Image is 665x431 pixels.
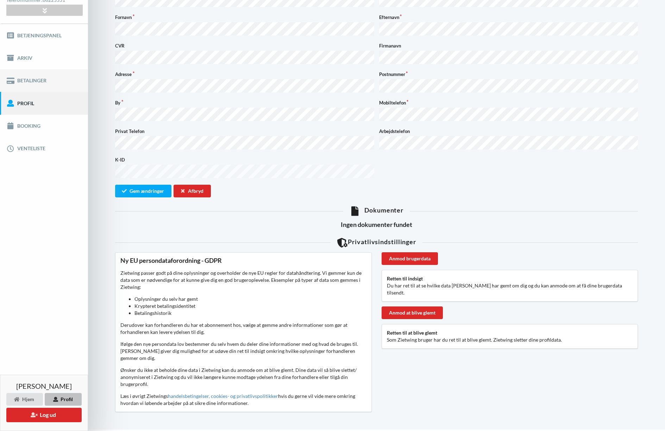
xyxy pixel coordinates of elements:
[174,185,211,197] div: Afbryd
[379,71,638,78] label: Postnummer
[387,282,633,296] p: Du har ret til at se hvilke data [PERSON_NAME] har gemt om dig og du kan anmode om at få dine bru...
[134,310,366,317] li: Betalingshistorik
[134,303,366,310] li: Krypteret betalingsidentitet
[387,336,633,343] p: Som Zietwing bruger har du ret til at blive glemt. Zietwing sletter dine profildata.
[382,252,438,265] div: Anmod brugerdata
[6,393,43,406] div: Hjem
[379,14,638,21] label: Efternavn
[115,71,374,78] label: Adresse
[16,382,72,389] span: [PERSON_NAME]
[120,322,366,336] p: Derudover kan forhandleren du har et abonnement hos, vælge at gemme andre informationer som gør a...
[115,238,638,247] div: Privatlivsindstillinger
[379,99,638,106] label: Mobiltelefon
[387,275,423,281] b: Retten til indsigt
[115,206,638,216] div: Dokumenter
[379,128,638,135] label: Arbejdstelefon
[120,393,366,407] p: Læs i øvrigt Zietwings hvis du gerne vil vide mere omkring hvordan vi løbende arbejder på at sikr...
[45,393,82,406] div: Profil
[120,367,366,388] p: Ønsker du ikke at beholde dine data i Zietwing kan du anmode om at blive glemt. Dine data vil så ...
[115,128,374,135] label: Privat Telefon
[120,256,366,265] div: Ny EU persondataforordning - GDPR
[6,408,82,422] button: Log ud
[115,42,374,49] label: CVR
[115,221,638,229] h3: Ingen dokumenter fundet
[387,330,437,336] b: Retten til at blive glemt
[120,270,366,317] p: Zietwing passer godt på dine oplysninger og overholder de nye EU regler for datahåndtering. Vi ge...
[115,156,374,163] label: K-ID
[120,341,366,362] p: Ifølge den nye persondata lov bestemmer du selv hvem du deler dine informationer med og hvad de b...
[115,99,374,106] label: By
[115,185,171,197] button: Gem ændringer
[115,14,374,21] label: Fornavn
[379,42,638,49] label: Firmanavn
[382,306,443,319] div: Anmod at blive glemt
[134,296,366,303] li: Oplysninger du selv har gemt
[168,393,278,399] a: handelsbetingelser, cookies- og privatlivspolitikker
